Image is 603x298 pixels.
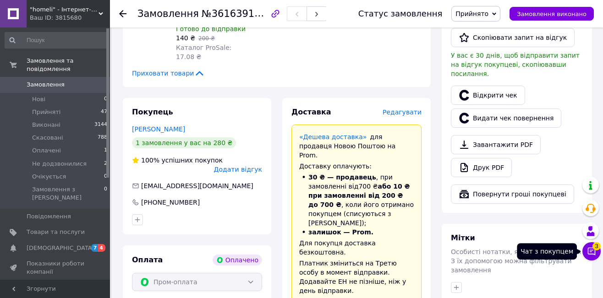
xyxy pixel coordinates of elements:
div: для продавця Новою Поштою на Prom. [299,132,414,160]
span: залишок — Prom. [308,228,373,236]
span: 47 [101,108,107,116]
button: Скопіювати запит на відгук [451,28,575,47]
div: [PHONE_NUMBER] [140,198,201,207]
span: "homeli" - Інтернет-магазин [30,5,99,14]
span: 200 ₴ [198,35,215,42]
span: Додати відгук [214,166,262,173]
span: 140 ₴ [176,34,195,42]
span: Покупець [132,108,173,116]
span: 100% [141,157,159,164]
div: 1 замовлення у вас на 280 ₴ [132,137,236,148]
div: Платник зміниться на Третю особу в момент відправки. Додавайте ЕН не пізніше, ніж у день відправки. [299,259,414,295]
span: Товари та послуги [27,228,85,236]
div: успішних покупок [132,156,223,165]
a: «Дешева доставка» [299,133,367,141]
span: Мітки [451,233,475,242]
span: 1 [104,146,107,155]
span: Готово до відправки [176,25,246,33]
span: 0 [104,95,107,103]
span: Показники роботи компанії [27,260,85,276]
span: У вас є 30 днів, щоб відправити запит на відгук покупцеві, скопіювавши посилання. [451,52,580,77]
span: Замовлення виконано [517,11,587,17]
span: 0 [104,173,107,181]
span: Приховати товари [132,69,205,78]
button: Повернути гроші покупцеві [451,184,574,204]
span: або 10 ₴ при замовленні від 200 ₴ до 700 ₴ [308,183,410,208]
a: [PERSON_NAME] [132,125,185,133]
button: Замовлення виконано [510,7,594,21]
span: 788 [98,134,107,142]
span: [DEMOGRAPHIC_DATA] [27,244,94,252]
span: Замовлення та повідомлення [27,57,110,73]
div: Ваш ID: 3815680 [30,14,110,22]
div: Статус замовлення [358,9,443,18]
span: Прийнято [455,10,488,17]
span: Каталог ProSale: 17.08 ₴ [176,44,231,60]
span: 3144 [94,121,107,129]
span: [EMAIL_ADDRESS][DOMAIN_NAME] [141,182,253,190]
span: 4 [98,244,105,252]
span: Повідомлення [27,212,71,221]
div: Оплачено [213,255,262,265]
span: Виконані [32,121,60,129]
span: Нові [32,95,45,103]
span: Замовлення з [PERSON_NAME] [32,185,104,202]
span: Доставка [291,108,331,116]
span: 3 [592,242,601,250]
span: №361639193 [202,8,267,19]
div: Повернутися назад [119,9,126,18]
div: Для покупця доставка безкоштовна. [299,238,414,257]
span: 30 ₴ — продавець [308,173,376,181]
span: Особисті нотатки, які бачите лише ви. З їх допомогою можна фільтрувати замовлення [451,248,581,274]
span: Прийняті [32,108,60,116]
button: Видати чек повернення [451,108,561,128]
a: Завантажити PDF [451,135,541,154]
div: Чат з покупцем [517,243,577,260]
a: Відкрити чек [451,86,525,105]
span: 7 [91,244,99,252]
span: Замовлення [137,8,199,19]
a: Друк PDF [451,158,512,177]
span: Очікується [32,173,66,181]
div: Доставку оплачують: [299,162,414,171]
span: Оплачені [32,146,61,155]
button: Чат з покупцем3 [582,242,601,260]
span: Замовлення [27,81,65,89]
span: Скасовані [32,134,63,142]
span: Редагувати [383,108,422,116]
li: , при замовленні від 700 ₴ , коли його отримано покупцем (списуються з [PERSON_NAME]); [299,173,414,228]
span: Не додзвонилися [32,160,87,168]
span: 0 [104,185,107,202]
span: 2 [104,160,107,168]
input: Пошук [5,32,108,49]
span: Оплата [132,255,163,264]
